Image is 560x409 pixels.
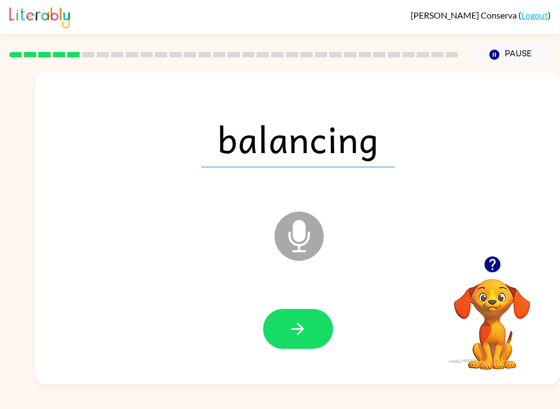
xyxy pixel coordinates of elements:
span: balancing [201,110,395,167]
a: Logout [521,10,548,20]
img: Literably [9,4,70,28]
span: [PERSON_NAME] Conserva [411,10,518,20]
button: Pause [471,42,551,67]
div: ( ) [411,10,551,20]
video: Your browser must support playing .mp4 files to use Literably. Please try using another browser. [437,262,547,371]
